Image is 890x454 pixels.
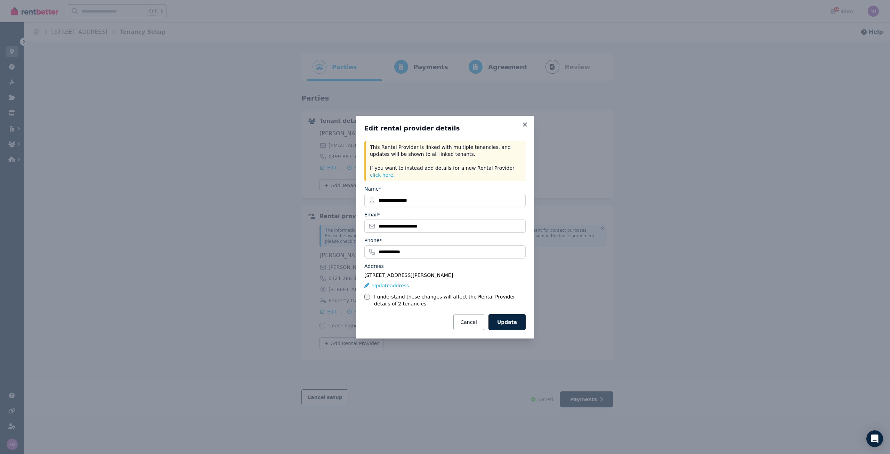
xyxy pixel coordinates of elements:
[364,272,453,278] span: [STREET_ADDRESS][PERSON_NAME]
[364,237,382,244] label: Phone*
[453,314,484,330] button: Cancel
[364,124,526,133] h3: Edit rental provider details
[364,282,409,289] button: Updateaddress
[488,314,526,330] button: Update
[364,185,381,192] label: Name*
[370,144,521,178] p: This Rental Provider is linked with multiple tenancies, and updates will be shown to all linked t...
[370,172,393,178] button: click here
[866,430,883,447] div: Open Intercom Messenger
[364,263,384,270] label: Address
[364,211,380,218] label: Email*
[374,293,526,307] label: I understand these changes will affect the Rental Provider details of 2 tenancies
